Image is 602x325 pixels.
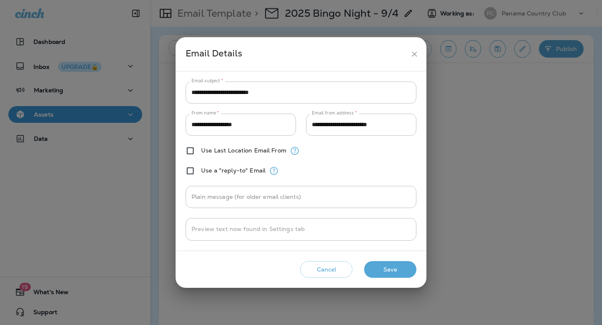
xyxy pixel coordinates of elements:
[191,110,219,116] label: From name
[407,46,422,62] button: close
[191,78,223,84] label: Email subject
[300,261,352,278] button: Cancel
[186,46,407,62] div: Email Details
[312,110,357,116] label: Email from address
[364,261,416,278] button: Save
[201,147,286,154] label: Use Last Location Email From
[201,167,265,174] label: Use a "reply-to" Email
